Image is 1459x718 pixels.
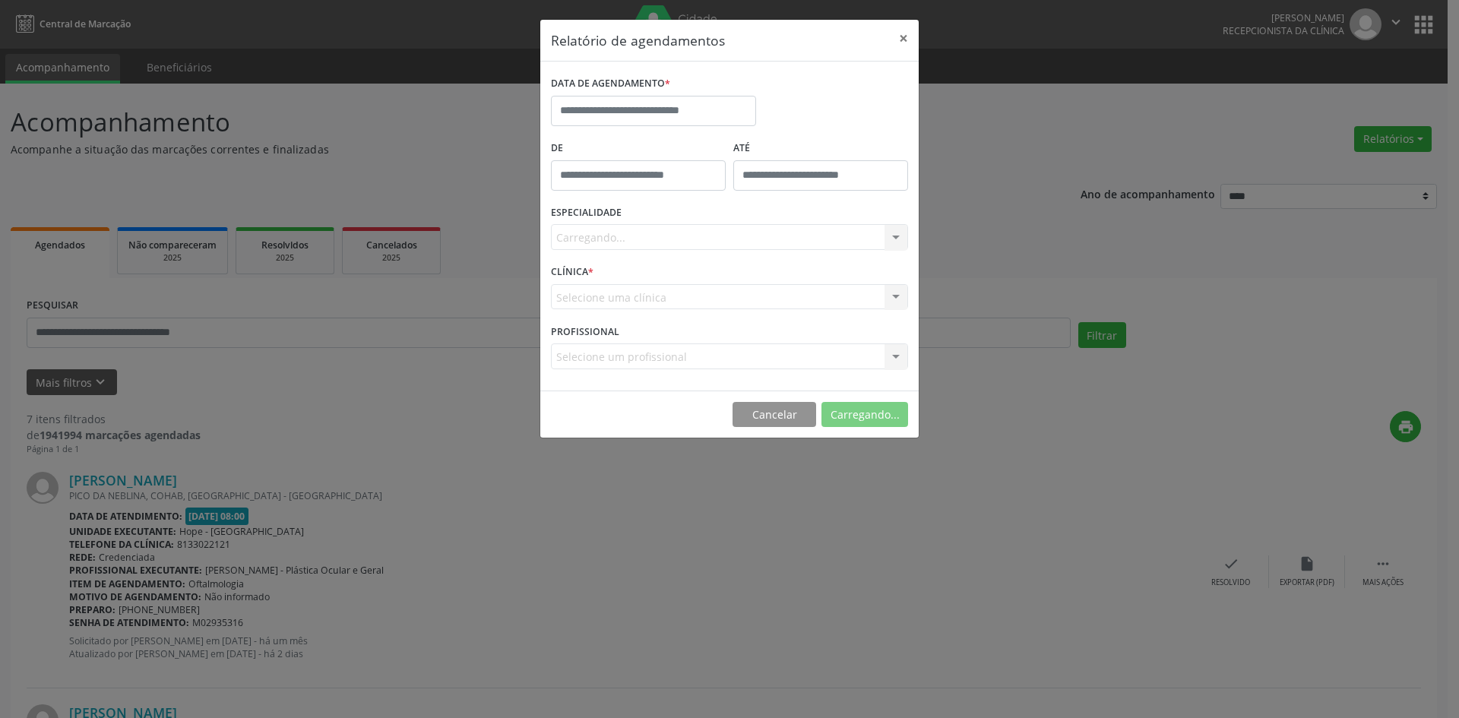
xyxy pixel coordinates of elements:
label: ESPECIALIDADE [551,201,622,225]
h5: Relatório de agendamentos [551,30,725,50]
label: CLÍNICA [551,261,593,284]
label: DATA DE AGENDAMENTO [551,72,670,96]
button: Cancelar [733,402,816,428]
label: ATÉ [733,137,908,160]
button: Carregando... [821,402,908,428]
label: PROFISSIONAL [551,320,619,343]
label: De [551,137,726,160]
button: Close [888,20,919,57]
